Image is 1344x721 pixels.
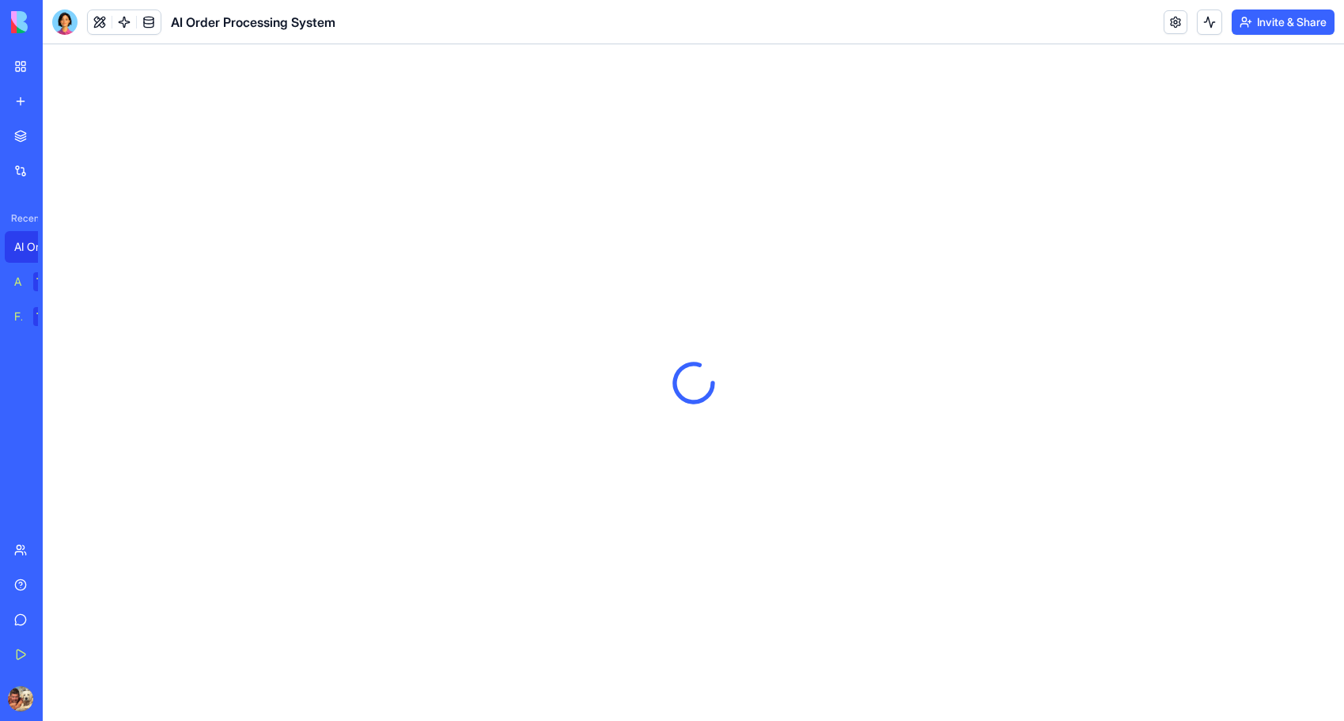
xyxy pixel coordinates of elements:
a: AI Logo GeneratorTRY [5,266,68,298]
button: Invite & Share [1232,9,1335,35]
span: AI Order Processing System [171,13,335,32]
img: ACg8ocLTCoRO2DD8WH8bQ3PK-Ji-GAl10vxDNzMD3LShyxHe7Hh-mH1f=s96-c [8,686,33,712]
img: logo [11,11,109,33]
div: AI Order Processing System [14,239,59,255]
a: Feedback FormTRY [5,301,68,332]
div: TRY [33,272,59,291]
div: AI Logo Generator [14,274,22,290]
span: Recent [5,212,38,225]
a: AI Order Processing System [5,231,68,263]
div: TRY [33,307,59,326]
div: Feedback Form [14,309,22,324]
